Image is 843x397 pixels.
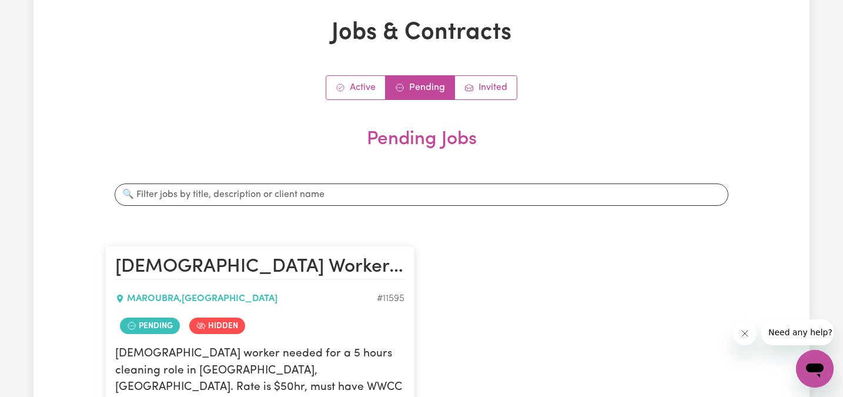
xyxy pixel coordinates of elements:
[115,292,377,306] div: MAROUBRA , [GEOGRAPHIC_DATA]
[733,322,757,345] iframe: Close message
[115,256,404,279] h2: Female Worker Needed For Cleaning Service - Maroubra, NSW
[105,19,738,47] h1: Jobs & Contracts
[796,350,834,388] iframe: Button to launch messaging window
[120,318,180,334] span: Job contract pending review by care worker
[377,292,404,306] div: Job ID #11595
[761,319,834,345] iframe: Message from company
[326,76,386,99] a: Active jobs
[105,128,738,169] h2: Pending Jobs
[115,184,728,206] input: 🔍 Filter jobs by title, description or client name
[189,318,245,334] span: Job is hidden
[455,76,517,99] a: Job invitations
[386,76,455,99] a: Contracts pending review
